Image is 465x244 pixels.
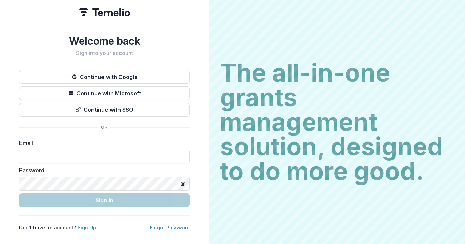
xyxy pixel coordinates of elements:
a: Sign Up [77,225,96,230]
label: Password [19,166,186,174]
h2: Sign into your account [19,50,190,56]
button: Toggle password visibility [178,178,188,189]
img: Temelio [79,8,130,16]
label: Email [19,139,186,147]
button: Sign In [19,193,190,207]
h1: Welcome back [19,35,190,47]
p: Don't have an account? [19,224,96,231]
button: Continue with Google [19,70,190,84]
button: Continue with Microsoft [19,86,190,100]
a: Forgot Password [150,225,190,230]
button: Continue with SSO [19,103,190,117]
